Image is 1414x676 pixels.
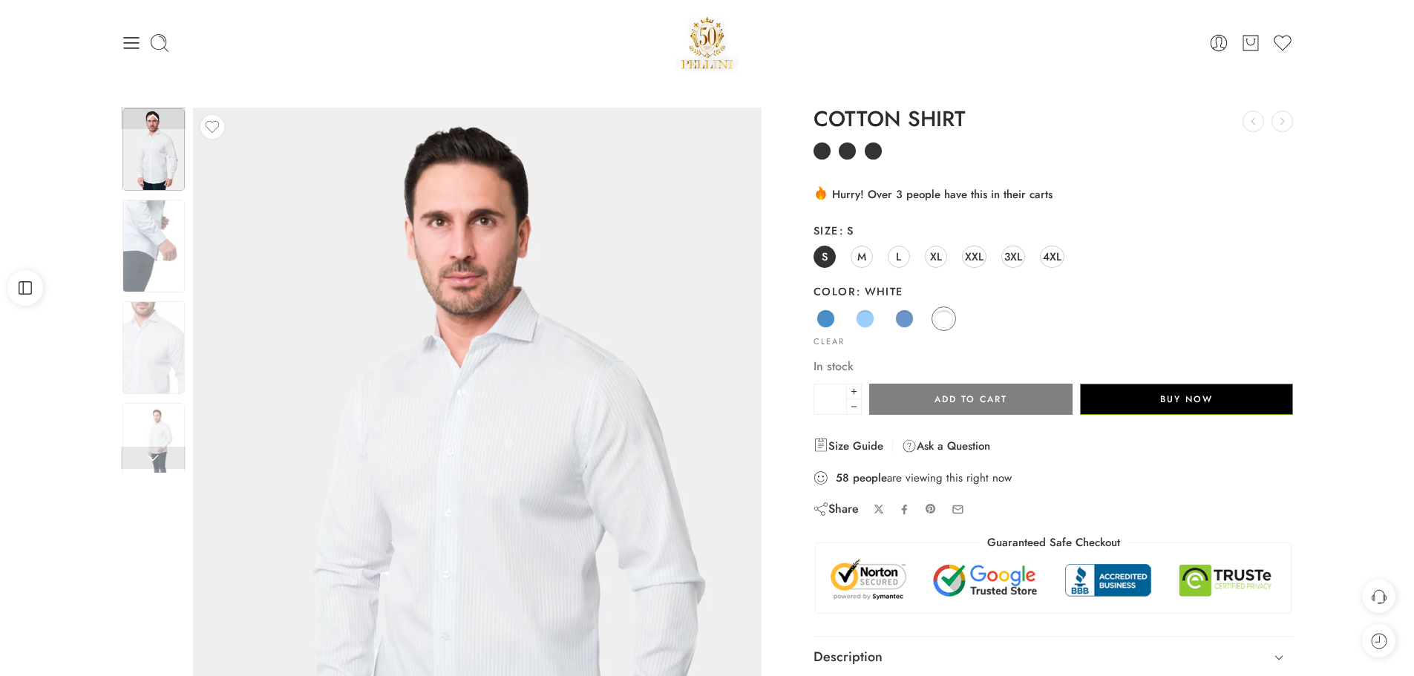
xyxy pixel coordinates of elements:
[874,504,885,515] a: Share on X
[1240,33,1261,53] a: Cart
[814,501,859,517] div: Share
[814,338,845,346] a: Clear options
[814,384,847,415] input: Product quantity
[1043,246,1061,266] span: 4XL
[814,108,1294,131] h1: COTTON SHIRT
[1080,384,1293,415] button: Buy Now
[836,470,849,485] strong: 58
[122,108,185,191] img: Artboard 2-02 (1)
[952,503,964,516] a: Email to your friends
[827,558,1280,602] img: Trust
[965,246,983,266] span: XXL
[122,301,185,394] img: Artboard 2-02 (1)
[869,384,1073,415] button: Add to cart
[930,246,942,266] span: XL
[814,223,1294,238] label: Size
[675,11,739,74] a: Pellini -
[814,185,1294,203] div: Hurry! Over 3 people have this in their carts
[899,504,910,515] a: Share on Facebook
[980,535,1127,551] legend: Guaranteed Safe Checkout
[851,246,873,268] a: M
[857,246,866,266] span: M
[1040,246,1064,268] a: 4XL
[814,470,1294,486] div: are viewing this right now
[853,470,887,485] strong: people
[839,223,854,238] span: S
[814,246,836,268] a: S
[122,403,185,496] img: Artboard 2-02 (1)
[1208,33,1229,53] a: Login / Register
[814,437,883,455] a: Size Guide
[122,200,185,292] img: Artboard 2-02 (1)
[962,246,986,268] a: XXL
[1001,246,1025,268] a: 3XL
[814,284,1294,299] label: Color
[856,283,903,299] span: White
[888,246,910,268] a: L
[902,437,990,455] a: Ask a Question
[822,246,828,266] span: S
[925,503,937,515] a: Pin on Pinterest
[1272,33,1293,53] a: Wishlist
[896,246,901,266] span: L
[925,246,947,268] a: XL
[1004,246,1022,266] span: 3XL
[675,11,739,74] img: Pellini
[814,357,1294,376] p: In stock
